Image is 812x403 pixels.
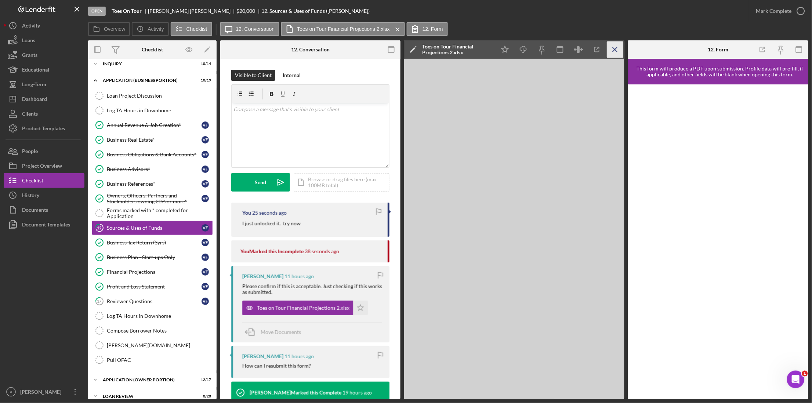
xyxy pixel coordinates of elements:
[112,8,142,14] b: Toes On Tour
[202,180,209,188] div: V F
[148,26,164,32] label: Activity
[281,22,405,36] button: Toes on Tour Financial Projections 2.xlsx
[97,225,102,230] tspan: 12
[242,273,283,279] div: [PERSON_NAME]
[291,47,330,52] div: 12. Conversation
[242,210,251,216] div: You
[92,88,213,103] a: Loan Project Discussion
[97,299,102,304] tspan: 17
[88,7,106,16] div: Open
[92,132,213,147] a: Business Real Estate*VF
[132,22,168,36] button: Activity
[92,279,213,294] a: Profit and Loss StatementVF
[240,248,304,254] div: You Marked this Incomplete
[756,4,792,18] div: Mark Complete
[107,166,202,172] div: Business Advisors*
[250,390,341,396] div: [PERSON_NAME] Marked this Complete
[220,22,280,36] button: 12. Conversation
[231,173,290,192] button: Send
[92,250,213,265] a: Business Plan - Start-ups OnlyVF
[297,26,390,32] label: Toes on Tour Financial Projections 2.xlsx
[202,254,209,261] div: V F
[88,22,130,36] button: Overview
[92,265,213,279] a: Financial ProjectionsVF
[107,122,202,128] div: Annual Revenue & Job Creation*
[107,207,213,219] div: Forms marked with * completed for Application
[92,147,213,162] a: Business Obligations & Bank Accounts*VF
[198,78,211,83] div: 10 / 19
[92,191,213,206] a: Owners, Officers, Partners and Stockholders owning 20% or more*VF
[92,206,213,221] a: Forms marked with * completed for Application
[148,8,237,14] div: [PERSON_NAME] [PERSON_NAME]
[92,235,213,250] a: Business Tax Return (3yrs)VF
[92,294,213,309] a: 17Reviewer QuestionsVF
[231,70,275,81] button: Visible to Client
[802,371,808,377] span: 1
[92,309,213,323] a: Log TA Hours in Downhome
[92,118,213,132] a: Annual Revenue & Job Creation*VF
[107,181,202,187] div: Business References*
[242,283,382,295] div: Please confirm if this is acceptable. Just checking if this works as submitted.
[103,62,193,66] div: INQUIRY
[257,305,349,311] div: Toes on Tour Financial Projections 2.xlsx
[8,390,13,394] text: SC
[242,301,368,315] button: Toes on Tour Financial Projections 2.xlsx
[407,22,448,36] button: 12. Form
[107,225,202,231] div: Sources & Uses of Funds
[92,103,213,118] a: Log TA Hours in Downhome
[423,26,443,32] label: 12. Form
[92,221,213,235] a: 12Sources & Uses of FundsVF
[202,268,209,276] div: V F
[255,173,267,192] div: Send
[202,298,209,305] div: V F
[235,70,272,81] div: Visible to Client
[202,224,209,232] div: V F
[242,353,283,359] div: [PERSON_NAME]
[242,323,308,341] button: Move Documents
[107,240,202,246] div: Business Tax Return (3yrs)
[202,151,209,158] div: V F
[279,70,304,81] button: Internal
[283,70,301,81] div: Internal
[632,66,808,77] div: This form will produce a PDF upon submission. Profile data will pre-fill, if applicable, and othe...
[103,394,193,399] div: LOAN REVIEW
[186,26,207,32] label: Checklist
[261,329,301,335] span: Move Documents
[305,248,339,254] time: 2025-10-03 13:54
[107,328,213,334] div: Compose Borrower Notes
[708,47,729,52] div: 12. Form
[202,121,209,129] div: V F
[261,8,370,14] div: 12. Sources & Uses of Funds ([PERSON_NAME])
[202,239,209,246] div: V F
[237,8,255,14] span: $20,000
[107,193,202,204] div: Owners, Officers, Partners and Stockholders owning 20% or more*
